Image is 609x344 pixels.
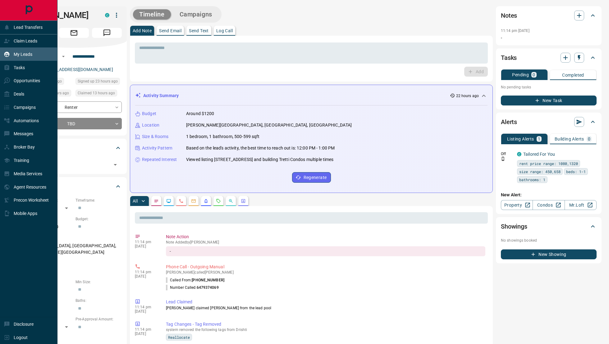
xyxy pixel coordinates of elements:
p: 1 [538,137,540,141]
p: Send Text [189,29,209,33]
span: Claimed 13 hours ago [78,90,115,96]
svg: Lead Browsing Activity [166,199,171,203]
p: New Alert: [501,192,597,198]
svg: Calls [179,199,184,203]
span: Email [59,28,89,38]
p: Send Email [159,29,181,33]
p: Note Added by [PERSON_NAME] [166,240,485,244]
h2: Notes [501,11,517,20]
p: Repeated Interest [142,156,177,163]
p: 22 hours ago [456,93,479,99]
a: [EMAIL_ADDRESS][DOMAIN_NAME] [43,67,113,72]
p: 0 [588,137,590,141]
span: Message [92,28,122,38]
p: Log Call [216,29,233,33]
p: Listing Alerts [507,137,534,141]
p: Activity Summary [143,92,179,99]
p: Activity Pattern [142,145,172,151]
p: Viewed listing [STREET_ADDRESS] and building Tretti Condos multiple times [186,156,334,163]
div: Criteria [26,179,122,194]
a: Mr.Loft [565,200,597,210]
button: Open [111,160,120,169]
svg: Agent Actions [241,199,246,203]
p: 11:14 pm [135,270,157,274]
div: Tue Oct 14 2025 [76,78,122,87]
p: 11:14 pm [135,305,157,309]
p: 0 [533,73,535,77]
p: Called From: [166,277,224,283]
div: condos.ca [517,152,521,156]
button: Campaigns [173,9,218,20]
div: TBD [26,118,122,129]
p: [DATE] [135,309,157,314]
p: [PERSON_NAME] called [PERSON_NAME] [166,270,485,275]
span: Signed up 23 hours ago [78,78,118,84]
p: Motivation: [26,261,122,266]
div: Alerts [501,114,597,129]
p: Credit Score: [26,335,122,341]
p: [DATE] [135,332,157,336]
p: Size & Rooms [142,133,169,140]
div: Notes [501,8,597,23]
p: Timeframe: [76,198,122,203]
p: Building Alerts [555,137,584,141]
a: Property [501,200,533,210]
div: condos.ca [105,13,109,17]
div: Showings [501,219,597,234]
p: 1 bedroom, 1 bathroom, 500-599 sqft [186,133,260,140]
button: New Task [501,96,597,105]
h2: Showings [501,221,527,231]
svg: Listing Alerts [204,199,208,203]
p: Around $1200 [186,110,214,117]
p: Areas Searched: [26,235,122,241]
p: Based on the lead's activity, the best time to reach out is: 12:00 PM - 1:00 PM [186,145,335,151]
div: Tags [26,141,122,155]
p: No showings booked [501,238,597,243]
a: Tailored For You [523,152,555,157]
div: Tue Oct 14 2025 [76,90,122,98]
h2: Alerts [501,117,517,127]
span: bathrooms: 1 [519,176,545,183]
span: Reallocate [168,334,190,340]
div: Tasks [501,50,597,65]
h2: Tasks [501,53,517,63]
p: Pre-Approval Amount: [76,316,122,322]
div: Activity Summary22 hours ago [135,90,488,101]
div: Renter [26,101,122,113]
p: Location [142,122,159,128]
button: Timeline [133,9,171,20]
p: Number Called: [166,285,219,290]
p: [GEOGRAPHIC_DATA], [GEOGRAPHIC_DATA], [PERSON_NAME][GEOGRAPHIC_DATA] [26,241,122,257]
button: Regenerate [292,172,331,183]
p: Baths: [76,298,122,303]
p: [PERSON_NAME] claimed [PERSON_NAME] from the lead pool [166,305,485,311]
p: All [133,199,138,203]
a: Condos [533,200,565,210]
span: 6479374069 [197,285,219,290]
p: system removed the following tags from Drishti [166,328,485,332]
span: size range: 450,658 [519,168,561,175]
p: Pending [512,73,529,77]
svg: Opportunities [228,199,233,203]
p: 11:14 pm [135,240,157,244]
svg: Notes [154,199,159,203]
p: Tag Changes - Tag Removed [166,321,485,328]
p: Budget [142,110,156,117]
p: Add Note [133,29,152,33]
p: [DATE] [135,274,157,279]
p: Budget: [76,216,122,222]
p: 11:14 pm [135,327,157,332]
span: beds: 1-1 [566,168,586,175]
button: Open [60,53,67,60]
span: [PHONE_NUMBER] [192,278,224,282]
p: 11:14 pm [DATE] [501,29,529,33]
p: [PERSON_NAME][GEOGRAPHIC_DATA], [GEOGRAPHIC_DATA], [GEOGRAPHIC_DATA] [186,122,352,128]
p: Completed [562,73,584,77]
p: No pending tasks [501,83,597,92]
p: Min Size: [76,279,122,285]
span: rent price range: 1080,1320 [519,160,578,167]
h1: [PERSON_NAME] [26,10,96,20]
svg: Push Notification Only [501,157,505,161]
div: - [166,246,485,256]
p: Off [501,151,513,157]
